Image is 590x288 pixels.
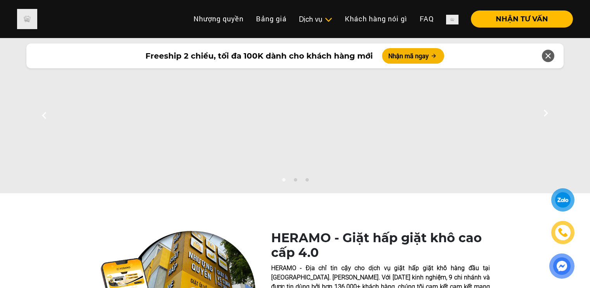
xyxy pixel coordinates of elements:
[303,178,311,186] button: 3
[280,178,287,186] button: 1
[465,16,573,23] a: NHẬN TƯ VẤN
[187,10,250,27] a: Nhượng quyền
[271,231,490,260] h1: HERAMO - Giặt hấp giặt khô cao cấp 4.0
[299,14,332,24] div: Dịch vụ
[339,10,414,27] a: Khách hàng nói gì
[291,178,299,186] button: 2
[471,10,573,28] button: NHẬN TƯ VẤN
[414,10,440,27] a: FAQ
[250,10,293,27] a: Bảng giá
[559,228,567,237] img: phone-icon
[145,50,373,62] span: Freeship 2 chiều, tối đa 100K dành cho khách hàng mới
[552,222,573,243] a: phone-icon
[382,48,444,64] button: Nhận mã ngay
[324,16,332,24] img: subToggleIcon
